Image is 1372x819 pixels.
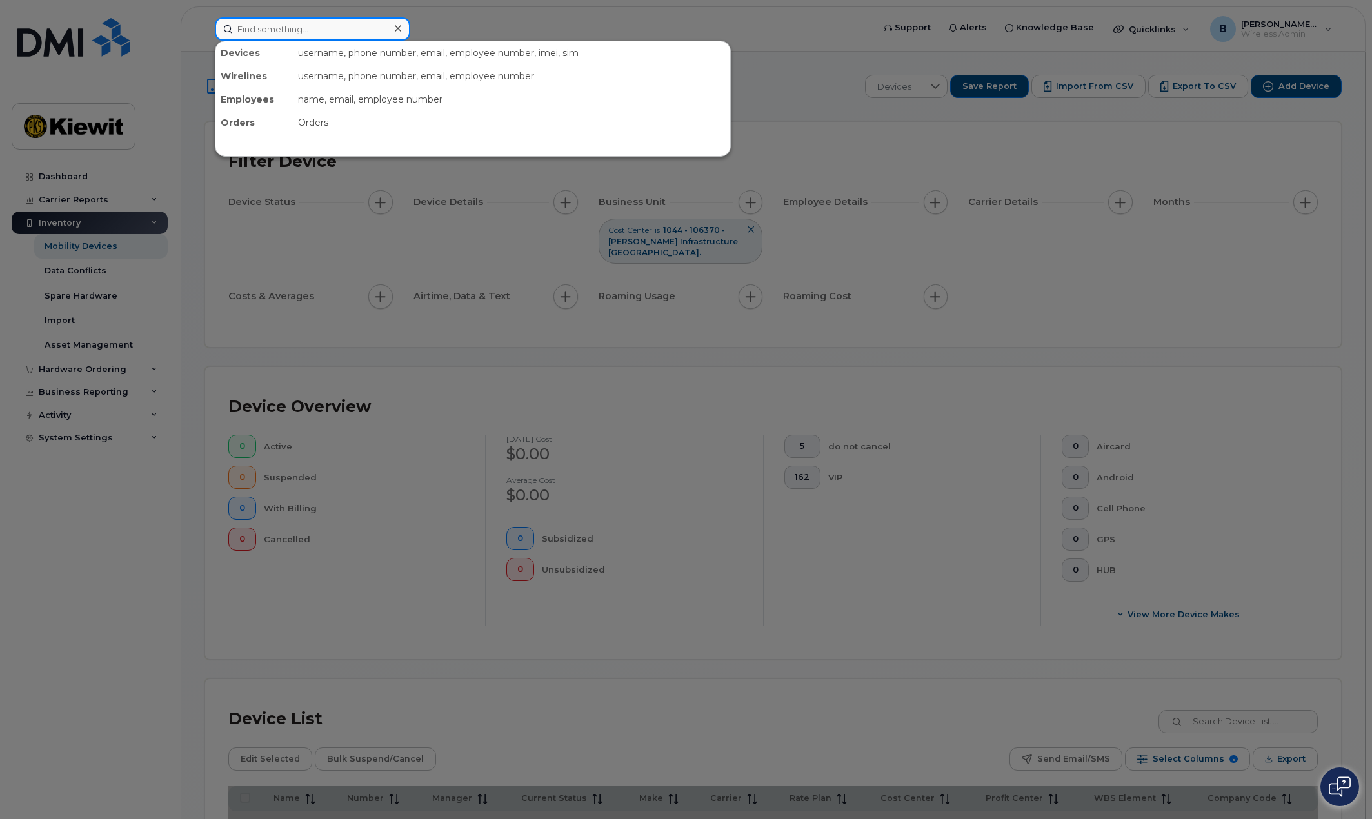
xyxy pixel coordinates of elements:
[215,88,293,111] div: Employees
[293,64,730,88] div: username, phone number, email, employee number
[215,111,293,134] div: Orders
[215,64,293,88] div: Wirelines
[215,41,293,64] div: Devices
[293,111,730,134] div: Orders
[1329,776,1351,797] img: Open chat
[293,88,730,111] div: name, email, employee number
[293,41,730,64] div: username, phone number, email, employee number, imei, sim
